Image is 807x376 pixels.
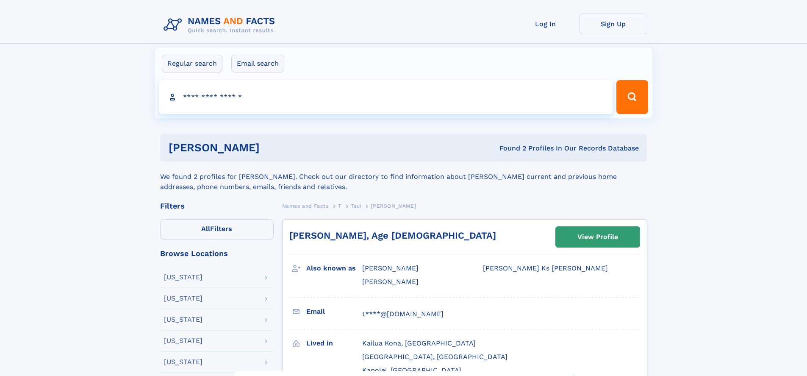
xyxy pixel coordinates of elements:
[164,337,202,344] div: [US_STATE]
[351,203,361,209] span: Tsui
[306,261,362,276] h3: Also known as
[362,339,476,347] span: Kailua Kona, [GEOGRAPHIC_DATA]
[362,353,507,361] span: [GEOGRAPHIC_DATA], [GEOGRAPHIC_DATA]
[169,142,380,153] h1: [PERSON_NAME]
[162,55,222,72] label: Regular search
[231,55,284,72] label: Email search
[159,80,613,114] input: search input
[362,366,461,374] span: Kapolei, [GEOGRAPHIC_DATA]
[483,264,608,272] span: [PERSON_NAME] Ks [PERSON_NAME]
[160,250,274,257] div: Browse Locations
[580,14,647,34] a: Sign Up
[616,80,648,114] button: Search Button
[164,274,202,281] div: [US_STATE]
[282,201,329,211] a: Names and Facts
[160,219,274,240] label: Filters
[556,227,640,247] a: View Profile
[164,295,202,302] div: [US_STATE]
[338,203,341,209] span: T
[160,162,647,192] div: We found 2 profiles for [PERSON_NAME]. Check out our directory to find information about [PERSON_...
[362,264,419,272] span: [PERSON_NAME]
[160,202,274,210] div: Filters
[289,230,496,241] a: [PERSON_NAME], Age [DEMOGRAPHIC_DATA]
[338,201,341,211] a: T
[160,14,282,36] img: Logo Names and Facts
[577,227,618,247] div: View Profile
[351,201,361,211] a: Tsui
[201,225,210,233] span: All
[362,278,419,286] span: [PERSON_NAME]
[380,144,639,153] div: Found 2 Profiles In Our Records Database
[164,359,202,365] div: [US_STATE]
[164,316,202,323] div: [US_STATE]
[512,14,580,34] a: Log In
[306,304,362,319] h3: Email
[306,336,362,351] h3: Lived in
[371,203,416,209] span: [PERSON_NAME]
